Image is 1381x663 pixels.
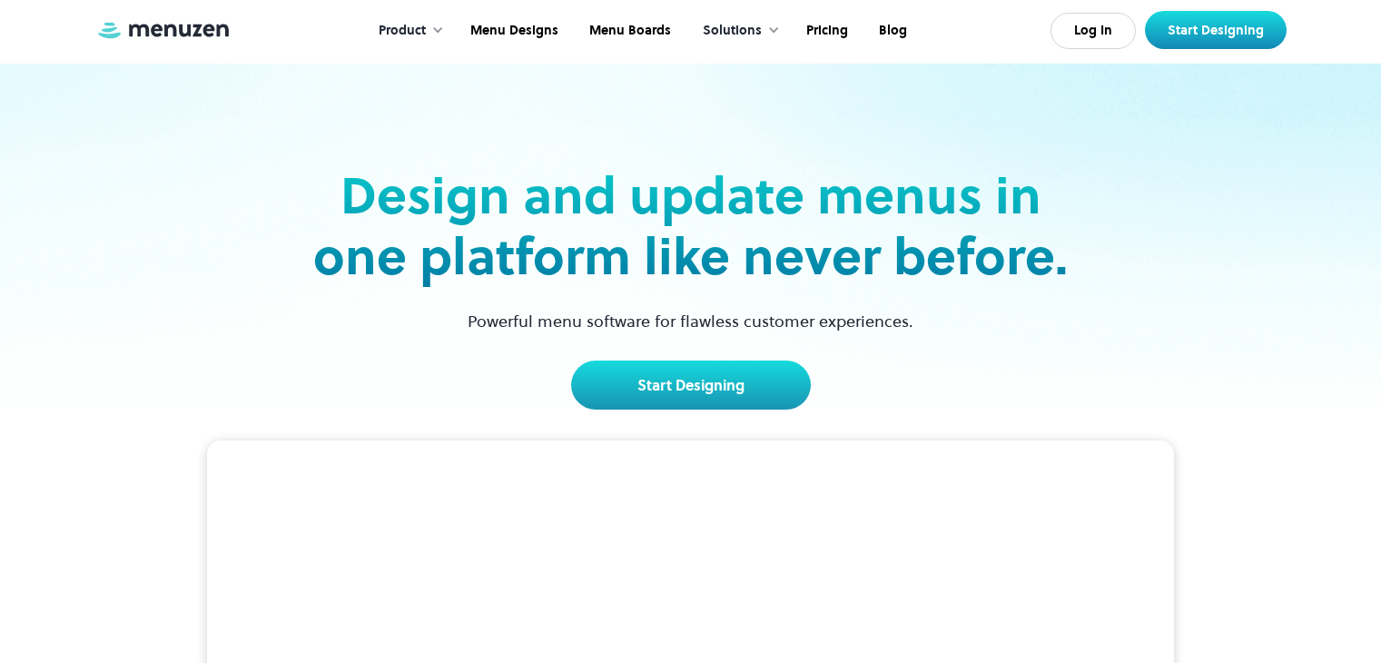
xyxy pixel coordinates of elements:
[379,21,426,41] div: Product
[1051,13,1136,49] a: Log In
[308,165,1074,287] h2: Design and update menus in one platform like never before.
[789,3,862,59] a: Pricing
[862,3,921,59] a: Blog
[685,3,789,59] div: Solutions
[453,3,572,59] a: Menu Designs
[445,309,936,333] p: Powerful menu software for flawless customer experiences.
[572,3,685,59] a: Menu Boards
[703,21,762,41] div: Solutions
[571,361,811,410] a: Start Designing
[1145,11,1287,49] a: Start Designing
[360,3,453,59] div: Product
